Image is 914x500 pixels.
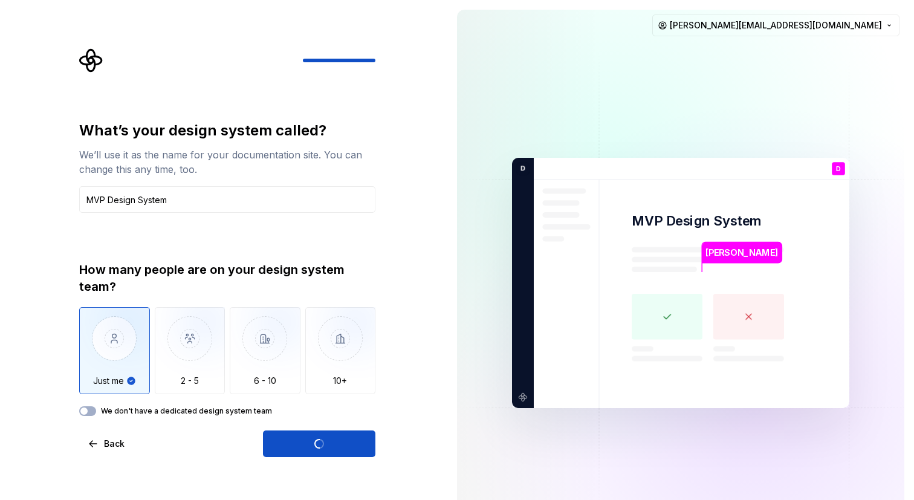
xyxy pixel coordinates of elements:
p: D [516,163,525,174]
span: Back [104,438,125,450]
input: Design system name [79,186,375,213]
button: Back [79,430,135,457]
svg: Supernova Logo [79,48,103,73]
label: We don't have a dedicated design system team [101,406,272,416]
div: What’s your design system called? [79,121,375,140]
div: We’ll use it as the name for your documentation site. You can change this any time, too. [79,148,375,177]
button: [PERSON_NAME][EMAIL_ADDRESS][DOMAIN_NAME] [652,15,899,36]
p: [PERSON_NAME] [705,246,778,259]
p: MVP Design System [632,212,762,230]
span: [PERSON_NAME][EMAIL_ADDRESS][DOMAIN_NAME] [670,19,882,31]
p: D [836,166,841,172]
div: How many people are on your design system team? [79,261,375,295]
